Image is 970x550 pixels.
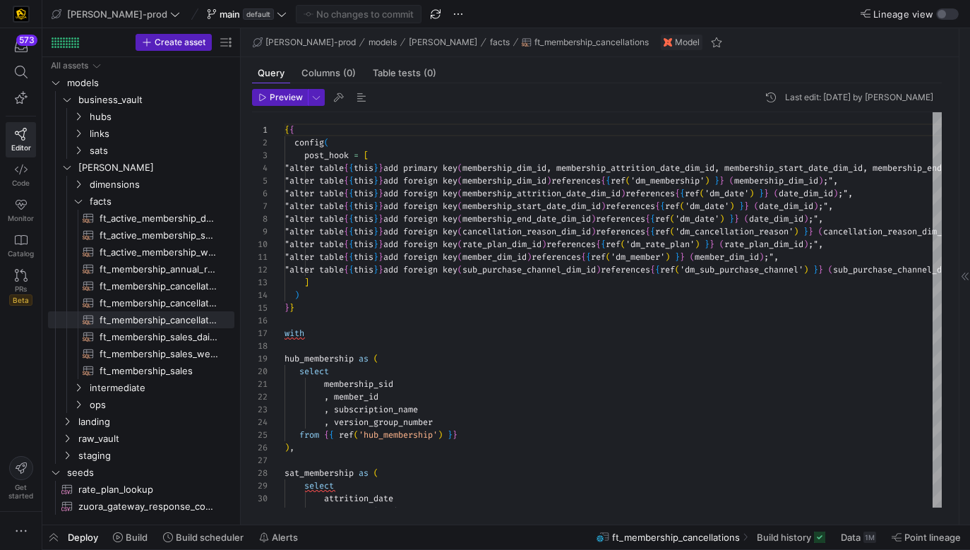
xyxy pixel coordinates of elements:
[373,239,378,250] span: }
[729,175,734,186] span: (
[343,68,356,78] span: (0)
[100,295,218,311] span: ft_membership_cancellations_weekly_forecast​​​​​​​​​​
[462,188,621,199] span: membership_attrition_date_dim_id
[285,124,289,136] span: {
[378,162,383,174] span: }
[301,68,356,78] span: Columns
[8,483,33,500] span: Get started
[714,175,719,186] span: }
[378,239,383,250] span: }
[378,188,383,199] span: }
[591,213,596,225] span: )
[518,34,652,51] button: ft_membership_cancellations
[354,213,373,225] span: this
[490,37,510,47] span: facts
[457,213,462,225] span: (
[665,201,680,212] span: ref
[9,294,32,306] span: Beta
[349,213,354,225] span: {
[294,137,324,148] span: config
[409,37,477,47] span: [PERSON_NAME]
[100,244,218,261] span: ft_active_membership_weekly_forecast​​​​​​​​​​
[365,34,400,51] button: models
[354,175,373,186] span: this
[818,226,823,237] span: (
[78,414,232,430] span: landing
[823,226,952,237] span: cancellation_reason_dim_id
[252,225,268,238] div: 9
[719,213,724,225] span: )
[873,8,933,20] span: Lineage view
[344,188,349,199] span: {
[265,37,356,47] span: [PERSON_NAME]-prod
[344,175,349,186] span: {
[373,175,378,186] span: }
[744,213,749,225] span: (
[252,136,268,149] div: 2
[48,328,234,345] a: ft_membership_sales_daily_forecast​​​​​​​​​​
[764,251,779,263] span: ;",
[457,251,462,263] span: (
[220,8,240,20] span: main
[344,201,349,212] span: {
[354,226,373,237] span: this
[270,92,303,102] span: Preview
[90,380,232,396] span: intermediate
[67,75,232,91] span: models
[249,34,359,51] button: [PERSON_NAME]-prod
[601,175,606,186] span: {
[373,188,378,199] span: }
[304,150,349,161] span: post_hook
[759,201,813,212] span: date_dim_id
[364,150,369,161] span: [
[586,251,591,263] span: {
[78,431,232,447] span: raw_vault
[100,346,218,362] span: ft_membership_sales_weekly_forecast​​​​​​​​​​
[6,34,36,59] button: 573
[457,226,462,237] span: (
[78,448,232,464] span: staging
[48,176,234,193] div: Press SPACE to select this row.
[90,397,232,413] span: ops
[78,498,218,515] span: zuora_gateway_response_codes​​​​​​
[324,137,329,148] span: (
[285,213,344,225] span: "alter table
[252,238,268,251] div: 10
[6,2,36,26] a: https://storage.googleapis.com/y42-prod-data-exchange/images/uAsz27BndGEK0hZWDFeOjoxA7jCwgK9jE472...
[48,362,234,379] a: ft_membership_sales​​​​​​​​​​
[344,251,349,263] span: {
[383,226,457,237] span: add foreign key
[253,525,304,549] button: Alerts
[48,210,234,227] a: ft_active_membership_daily_forecast​​​​​​​​​​
[546,175,551,186] span: )
[354,251,373,263] span: this
[285,188,344,199] span: "alter table
[373,251,378,263] span: }
[354,201,373,212] span: this
[48,74,234,91] div: Press SPACE to select this row.
[863,532,876,543] div: 1M
[823,175,838,186] span: ;",
[655,201,660,212] span: {
[369,37,397,47] span: models
[486,34,513,51] button: facts
[601,239,606,250] span: {
[424,68,436,78] span: (0)
[625,239,695,250] span: 'dm_rate_plan'
[813,201,818,212] span: )
[705,188,749,199] span: 'dm_date'
[16,35,37,46] div: 573
[78,160,232,176] span: [PERSON_NAME]
[285,201,344,212] span: "alter table
[670,213,675,225] span: (
[349,162,354,174] span: {
[100,312,218,328] span: ft_membership_cancellations​​​​​​​​​​
[680,251,685,263] span: }
[625,175,630,186] span: (
[354,150,359,161] span: =
[383,239,457,250] span: add foreign key
[749,188,754,199] span: )
[48,261,234,277] a: ft_membership_annual_retention​​​​​​​​​​
[601,201,606,212] span: )
[457,175,462,186] span: (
